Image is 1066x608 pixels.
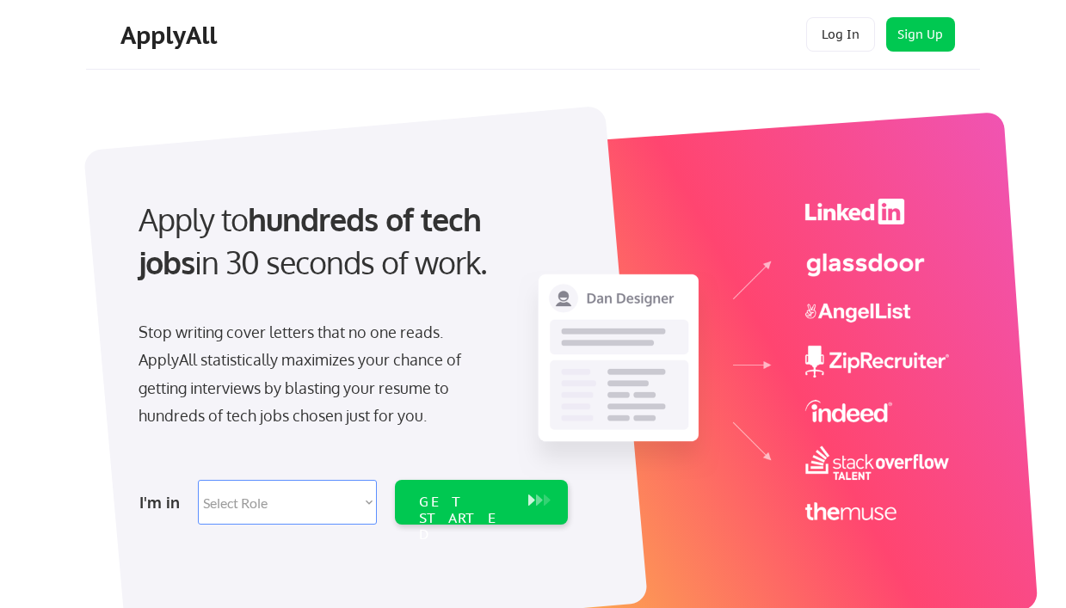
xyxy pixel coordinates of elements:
div: Apply to in 30 seconds of work. [139,198,561,285]
strong: hundreds of tech jobs [139,200,489,281]
button: Log In [806,17,875,52]
button: Sign Up [886,17,955,52]
div: ApplyAll [120,21,222,50]
div: I'm in [139,488,188,516]
div: GET STARTED [419,494,511,544]
div: Stop writing cover letters that no one reads. ApplyAll statistically maximizes your chance of get... [139,318,492,430]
